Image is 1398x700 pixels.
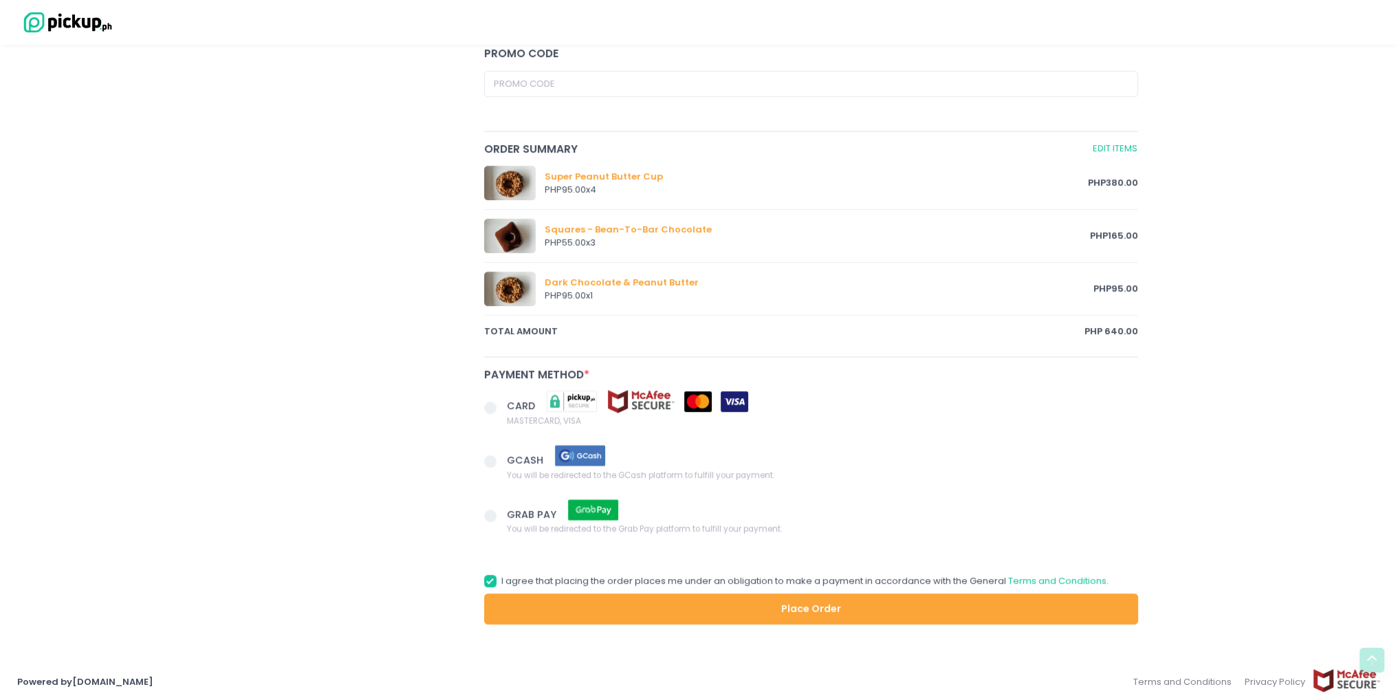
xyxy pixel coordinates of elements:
[546,444,615,468] img: gcash
[1092,141,1138,157] a: Edit Items
[545,223,1091,237] div: Squares - Bean-To-Bar Chocolate
[1090,229,1138,243] span: PHP 165.00
[1093,282,1138,296] span: PHP 95.00
[507,453,546,467] span: GCASH
[17,675,153,688] a: Powered by[DOMAIN_NAME]
[559,498,628,522] img: grab pay
[507,413,748,427] span: MASTERCARD, VISA
[684,391,712,412] img: mastercard
[545,276,1094,289] div: Dark Chocolate & Peanut Butter
[484,367,1139,382] div: Payment Method
[507,522,782,536] span: You will be redirected to the Grab Pay platform to fulfill your payment.
[1133,668,1238,695] a: Terms and Conditions
[507,399,538,413] span: CARD
[545,289,1094,303] div: PHP 95.00 x 1
[1008,574,1106,587] a: Terms and Conditions
[1088,176,1138,190] span: PHP 380.00
[484,574,1108,588] label: I agree that placing the order places me under an obligation to make a payment in accordance with...
[484,325,1085,338] span: total amount
[484,71,1139,97] input: Promo Code
[1238,668,1313,695] a: Privacy Policy
[484,141,1090,157] span: Order Summary
[484,593,1139,624] button: Place Order
[17,10,113,34] img: logo
[507,468,774,481] span: You will be redirected to the GCash platform to fulfill your payment.
[1084,325,1138,338] span: PHP 640.00
[721,391,748,412] img: visa
[607,389,675,413] img: mcafee-secure
[484,45,1139,61] div: Promo code
[1312,668,1381,692] img: mcafee-secure
[545,183,1089,197] div: PHP 95.00 x 4
[507,507,559,521] span: GRAB PAY
[545,170,1089,184] div: Super Peanut Butter Cup
[545,236,1091,250] div: PHP 55.00 x 3
[538,389,607,413] img: pickupsecure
